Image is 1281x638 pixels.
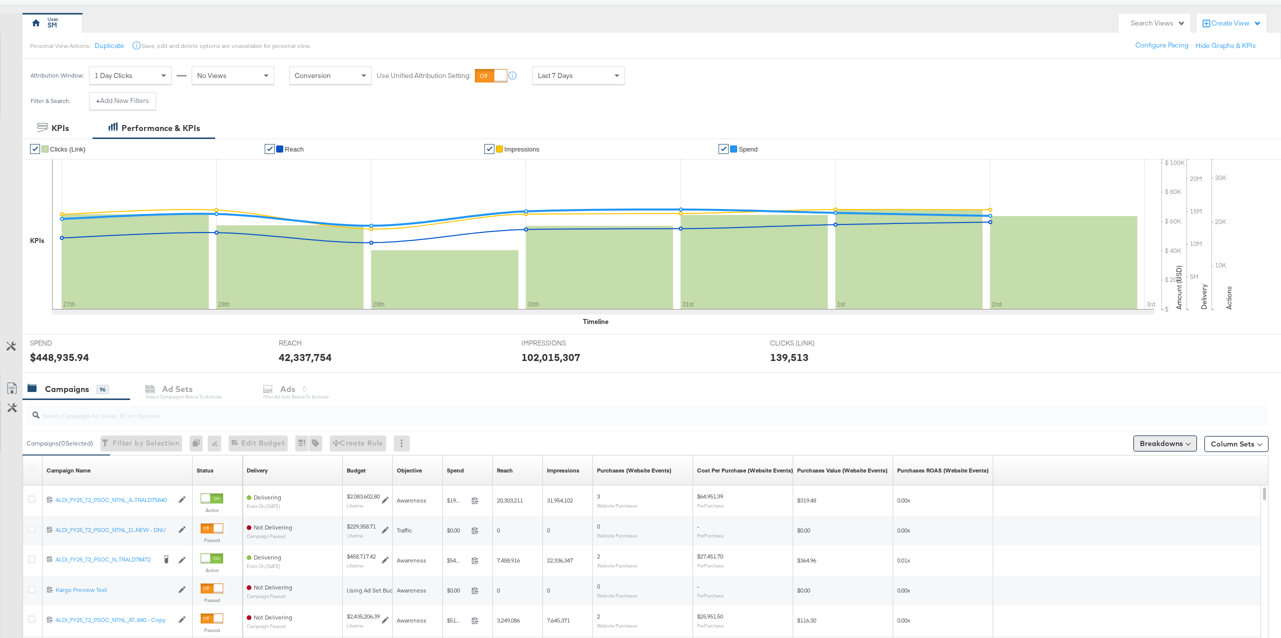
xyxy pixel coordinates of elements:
[89,92,156,110] button: +Add New Filters
[547,466,579,474] a: The number of times your ad was served. On mobile apps an ad is counted as served the first time ...
[27,439,93,448] div: Campaigns ( 0 Selected)
[597,466,672,474] a: The number of times a purchase was made tracked by your Custom Audience pixel on your website aft...
[295,71,331,80] span: Conversion
[770,350,809,364] div: 139,513
[56,496,173,504] a: ALDI_FY25_T2_PSOC_NTNL_A...TRALD75840
[697,532,724,538] sub: Per Purchase
[597,466,672,474] div: Purchases (Website Events)
[797,466,888,474] div: Purchases Value (Website Events)
[30,338,105,348] span: SPEND
[547,526,550,534] span: 0
[547,616,570,624] span: 7,645,371
[538,71,573,80] span: Last 7 Days
[201,597,223,603] label: Paused
[30,144,40,154] a: ✔
[697,466,793,474] a: The average cost for each purchase tracked by your Custom Audience pixel on your website after pe...
[797,616,816,624] span: $116.30
[1195,41,1256,50] button: Hide Graphs & KPIs
[697,466,793,474] div: Cost Per Purchase (Website Events)
[521,338,596,348] span: IMPRESSIONS
[797,466,888,474] a: The total value of the purchase actions tracked by your Custom Audience pixel on your website aft...
[56,586,173,594] a: Kargo Preview Test
[770,338,845,348] span: CLICKS (LINK)
[47,466,91,474] div: Campaign Name
[597,622,637,628] sub: Website Purchases
[719,144,729,154] a: ✔
[30,42,91,50] div: Personal View Actions:
[897,466,989,474] a: The total value of the purchase actions divided by spend tracked by your Custom Audience pixel on...
[56,496,173,504] div: ALDI_FY25_T2_PSOC_NTNL_A...TRALD75840
[897,496,910,504] span: 0.00x
[447,556,467,564] span: $54,903.39
[347,586,402,594] div: Using Ad Set Budget
[497,496,523,504] span: 20,303,211
[47,466,91,474] a: Your campaign name.
[197,71,227,80] span: No Views
[30,236,45,245] div: KPIs
[697,492,723,500] span: $64,951.39
[547,466,579,474] div: Impressions
[1204,436,1268,452] button: Column Sets
[484,144,494,154] a: ✔
[56,616,173,624] div: ALDI_FY25_T2_PSOC_NTNL_AT...840 - Copy
[247,466,268,474] a: Reflects the ability of your Ad Campaign to achieve delivery based on ad states, schedule and bud...
[254,583,292,591] span: Not Delivering
[201,507,223,513] label: Active
[97,385,109,394] div: 96
[447,526,467,534] span: $0.00
[96,96,100,105] strong: +
[377,71,471,80] label: Use Unified Attribution Setting:
[597,492,600,500] span: 3
[30,350,89,364] div: $448,935.94
[30,97,71,104] div: Filter & Search:
[597,562,637,568] sub: Website Purchases
[897,616,910,624] span: 0.00x
[142,42,310,50] div: Save, edit and delete options are unavailable for personal view.
[497,556,520,564] span: 7,488,916
[95,41,124,50] button: Duplicate
[497,586,500,594] span: 0
[547,556,573,564] span: 22,336,347
[547,586,550,594] span: 0
[201,567,223,573] label: Active
[797,496,816,504] span: $319.48
[697,582,699,590] span: -
[247,623,292,629] sub: Campaign Paused
[397,466,422,474] div: Objective
[447,496,467,504] span: $194,854.17
[265,144,275,154] a: ✔
[797,556,816,564] span: $364.96
[397,616,426,624] span: Awareness
[40,401,1152,421] input: Search Campaigns by Name, ID or Objective
[254,523,292,531] span: Not Delivering
[497,616,520,624] span: 3,249,086
[897,556,910,564] span: 0.01x
[897,466,989,474] div: Purchases ROAS (Website Events)
[56,616,173,624] a: ALDI_FY25_T2_PSOC_NTNL_AT...840 - Copy
[697,592,724,598] sub: Per Purchase
[254,613,292,621] span: Not Delivering
[447,466,464,474] a: The total amount spent to date.
[201,627,223,633] label: Paused
[597,522,600,530] span: 0
[1128,36,1195,54] button: Configure Pacing
[597,532,637,538] sub: Website Purchases
[197,466,214,474] div: Status
[122,122,200,134] div: Performance & KPIs
[1133,435,1197,451] button: Breakdowns
[597,582,600,590] span: 0
[697,562,724,568] sub: Per Purchase
[497,466,513,474] div: Reach
[447,466,464,474] div: Spend
[597,592,637,598] sub: Website Purchases
[30,72,84,79] div: Attribution Window:
[447,616,467,624] span: $51,903.00
[397,526,412,534] span: Traffic
[279,338,354,348] span: REACH
[697,552,723,560] span: $27,451.70
[504,145,539,153] span: Impressions
[56,526,173,534] div: ALDI_FY25_T2_PSOC_NTNL_D...NEW - DNU
[797,586,810,594] span: $0.00
[201,537,223,543] label: Paused
[279,350,332,364] div: 42,337,754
